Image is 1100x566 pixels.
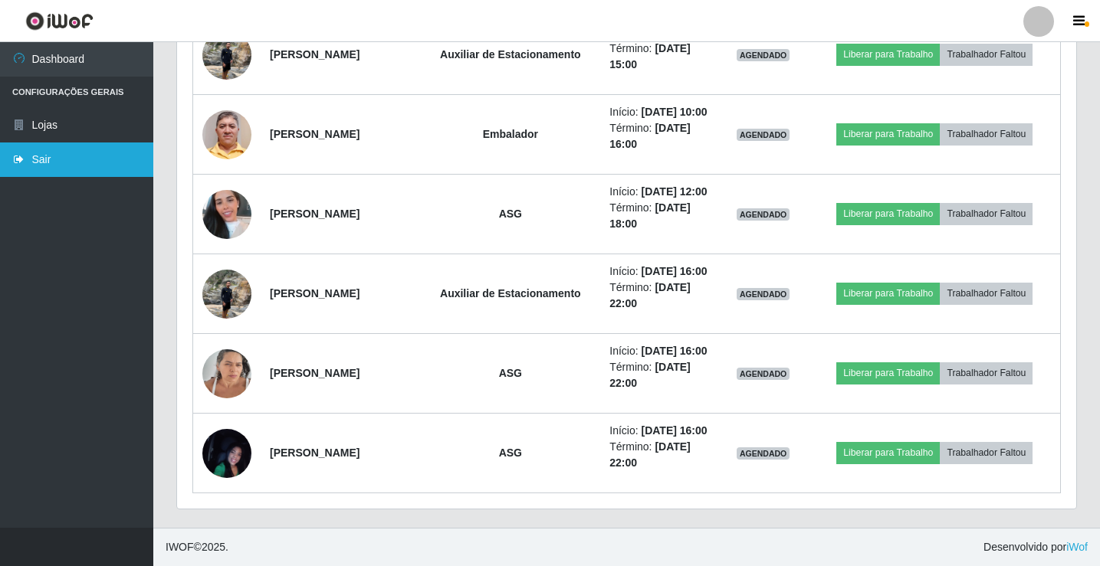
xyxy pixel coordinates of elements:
time: [DATE] 16:00 [642,345,708,357]
img: 1700098236719.jpeg [202,22,251,87]
strong: ASG [499,447,522,459]
span: IWOF [166,541,194,553]
li: Início: [609,104,708,120]
li: Início: [609,343,708,359]
img: 1750447582660.jpeg [202,171,251,258]
button: Trabalhador Faltou [940,362,1033,384]
time: [DATE] 12:00 [642,185,708,198]
button: Liberar para Trabalho [836,44,940,65]
li: Término: [609,120,708,152]
li: Início: [609,184,708,200]
li: Início: [609,263,708,280]
strong: [PERSON_NAME] [270,447,360,459]
span: AGENDADO [737,368,790,380]
li: Término: [609,439,708,471]
strong: Auxiliar de Estacionamento [440,48,581,61]
strong: ASG [499,208,522,220]
button: Liberar para Trabalho [836,442,940,463]
span: AGENDADO [737,447,790,460]
span: AGENDADO [737,288,790,300]
time: [DATE] 16:00 [642,424,708,437]
strong: Embalador [483,128,538,140]
strong: [PERSON_NAME] [270,128,360,140]
strong: ASG [499,367,522,379]
button: Trabalhador Faltou [940,442,1033,463]
li: Término: [609,359,708,391]
strong: [PERSON_NAME] [270,208,360,220]
button: Liberar para Trabalho [836,203,940,224]
img: 1757944353461.jpeg [202,398,251,507]
span: Desenvolvido por [983,539,1088,555]
a: iWof [1066,541,1088,553]
time: [DATE] 16:00 [642,265,708,277]
button: Liberar para Trabalho [836,362,940,384]
li: Término: [609,41,708,73]
strong: [PERSON_NAME] [270,48,360,61]
span: © 2025 . [166,539,228,555]
button: Trabalhador Faltou [940,44,1033,65]
button: Liberar para Trabalho [836,123,940,145]
li: Início: [609,423,708,439]
img: 1687914027317.jpeg [202,91,251,178]
img: 1741963068390.jpeg [202,341,251,406]
strong: [PERSON_NAME] [270,287,360,299]
button: Trabalhador Faltou [940,283,1033,304]
span: AGENDADO [737,49,790,61]
img: 1700098236719.jpeg [202,261,251,326]
button: Trabalhador Faltou [940,123,1033,145]
strong: [PERSON_NAME] [270,367,360,379]
strong: Auxiliar de Estacionamento [440,287,581,299]
button: Trabalhador Faltou [940,203,1033,224]
time: [DATE] 10:00 [642,106,708,118]
li: Término: [609,200,708,232]
img: CoreUI Logo [25,11,94,31]
span: AGENDADO [737,208,790,221]
li: Término: [609,280,708,312]
span: AGENDADO [737,129,790,141]
button: Liberar para Trabalho [836,283,940,304]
